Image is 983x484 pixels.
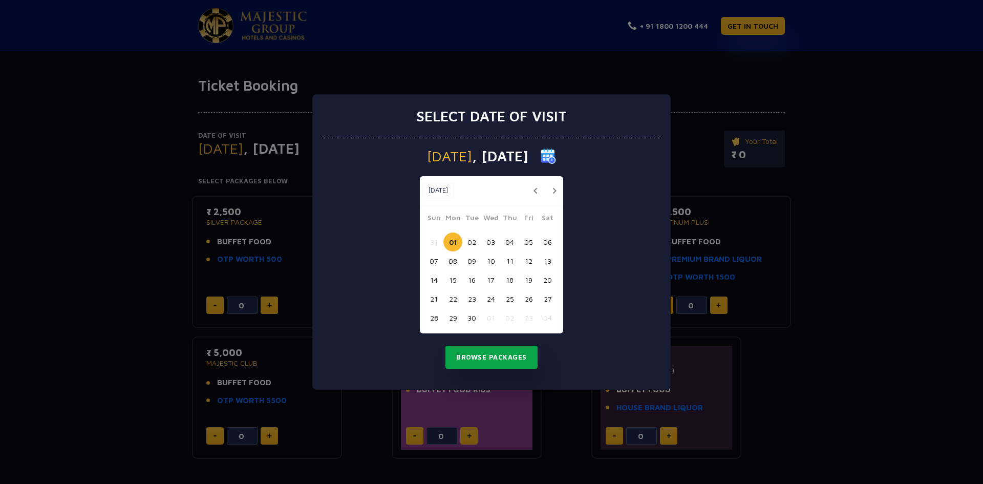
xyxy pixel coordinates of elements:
button: 02 [462,233,481,251]
button: Browse Packages [445,346,538,369]
button: 22 [443,289,462,308]
button: 09 [462,251,481,270]
button: 27 [538,289,557,308]
button: 01 [481,308,500,327]
button: 24 [481,289,500,308]
span: Thu [500,212,519,226]
button: 25 [500,289,519,308]
button: 05 [519,233,538,251]
span: Fri [519,212,538,226]
button: 04 [500,233,519,251]
button: 23 [462,289,481,308]
span: Mon [443,212,462,226]
img: calender icon [541,149,556,164]
button: 28 [424,308,443,327]
button: 13 [538,251,557,270]
span: [DATE] [427,149,472,163]
span: , [DATE] [472,149,528,163]
button: 15 [443,270,462,289]
button: 01 [443,233,462,251]
button: 17 [481,270,500,289]
button: 21 [424,289,443,308]
span: Wed [481,212,500,226]
button: 29 [443,308,462,327]
button: 19 [519,270,538,289]
button: 06 [538,233,557,251]
span: Sat [538,212,557,226]
button: 14 [424,270,443,289]
button: 10 [481,251,500,270]
button: 03 [519,308,538,327]
span: Tue [462,212,481,226]
span: Sun [424,212,443,226]
button: 03 [481,233,500,251]
button: 08 [443,251,462,270]
button: [DATE] [422,183,454,198]
button: 12 [519,251,538,270]
button: 26 [519,289,538,308]
button: 20 [538,270,557,289]
button: 16 [462,270,481,289]
button: 07 [424,251,443,270]
button: 18 [500,270,519,289]
button: 04 [538,308,557,327]
button: 31 [424,233,443,251]
button: 02 [500,308,519,327]
button: 11 [500,251,519,270]
button: 30 [462,308,481,327]
h3: Select date of visit [416,108,567,125]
